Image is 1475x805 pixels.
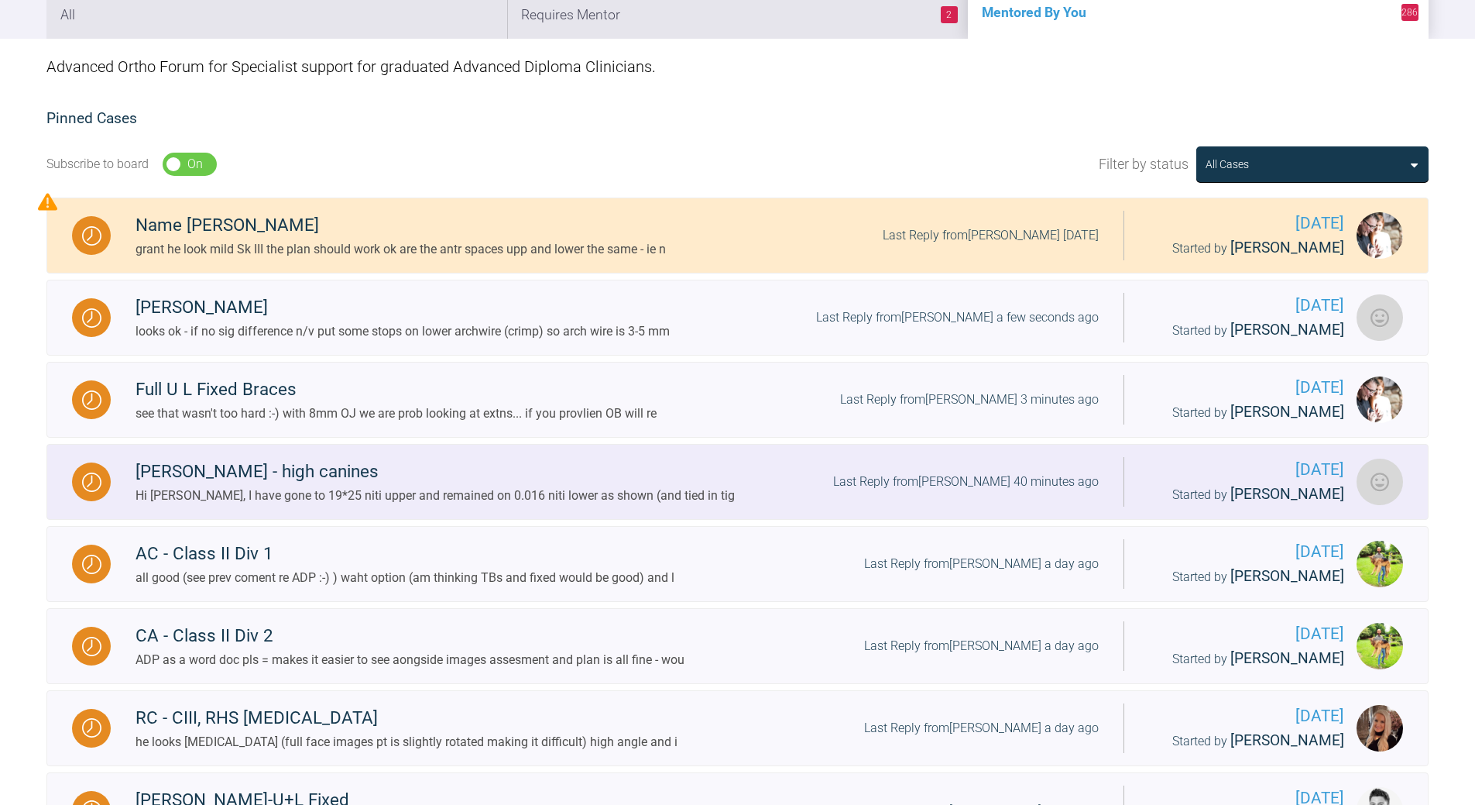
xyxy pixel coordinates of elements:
[1149,704,1344,729] span: [DATE]
[864,636,1099,656] div: Last Reply from [PERSON_NAME] a day ago
[1099,153,1189,176] span: Filter by status
[1357,541,1403,587] img: Dipak Parmar
[1149,483,1344,507] div: Started by
[46,107,1429,131] h2: Pinned Cases
[1230,649,1344,667] span: [PERSON_NAME]
[135,404,657,424] div: see that wasn't too hard :-) with 8mm OJ we are prob looking at extns... if you provlien OB will re
[1149,621,1344,647] span: [DATE]
[1149,647,1344,671] div: Started by
[82,226,101,246] img: Waiting
[82,390,101,410] img: Waiting
[840,390,1099,410] div: Last Reply from [PERSON_NAME] 3 minutes ago
[1401,4,1418,21] span: 286
[135,622,684,650] div: CA - Class II Div 2
[135,704,677,732] div: RC - CIII, RHS [MEDICAL_DATA]
[135,568,674,588] div: all good (see prev coment re ADP :-) ) waht option (am thinking TBs and fixed would be good) and l
[82,718,101,738] img: Waiting
[46,154,149,174] div: Subscribe to board
[46,526,1429,602] a: WaitingAC - Class II Div 1all good (see prev coment re ADP :-) ) waht option (am thinking TBs and...
[46,690,1429,766] a: WaitingRC - CIII, RHS [MEDICAL_DATA]he looks [MEDICAL_DATA] (full face images pt is slightly rota...
[46,39,1429,95] div: Advanced Ortho Forum for Specialist support for graduated Advanced Diploma Clinicians.
[1230,321,1344,339] span: [PERSON_NAME]
[46,444,1429,520] a: Waiting[PERSON_NAME] - high caninesHi [PERSON_NAME], I have gone to 19*25 niti upper and remained...
[135,732,677,752] div: he looks [MEDICAL_DATA] (full face images pt is slightly rotated making it difficult) high angle ...
[941,6,958,23] span: 2
[816,308,1099,328] div: Last Reply from [PERSON_NAME] a few seconds ago
[135,322,670,342] div: looks ok - if no sig difference n/v put some stops on lower archwire (crimp) so arch wire is 3-5 mm
[1149,457,1344,483] span: [DATE]
[135,212,666,239] div: Name [PERSON_NAME]
[1230,485,1344,503] span: [PERSON_NAME]
[46,198,1429,273] a: WaitingName [PERSON_NAME]grant he look mild Sk III the plan should work ok are the antr spaces up...
[864,554,1099,574] div: Last Reply from [PERSON_NAME] a day ago
[135,486,735,506] div: Hi [PERSON_NAME], I have gone to 19*25 niti upper and remained on 0.016 niti lower as shown (and ...
[883,225,1099,246] div: Last Reply from [PERSON_NAME] [DATE]
[135,650,684,670] div: ADP as a word doc pls = makes it easier to see aongside images assesment and plan is all fine - wou
[1357,459,1403,505] img: Eamon OReilly
[1230,239,1344,256] span: [PERSON_NAME]
[82,555,101,574] img: Waiting
[1206,156,1249,173] div: All Cases
[1149,293,1344,318] span: [DATE]
[1149,211,1344,236] span: [DATE]
[82,308,101,328] img: Waiting
[1149,401,1344,425] div: Started by
[38,192,57,212] img: Priority
[1149,729,1344,753] div: Started by
[46,608,1429,684] a: WaitingCA - Class II Div 2ADP as a word doc pls = makes it easier to see aongside images assesmen...
[1149,236,1344,260] div: Started by
[833,472,1099,492] div: Last Reply from [PERSON_NAME] 40 minutes ago
[135,376,657,404] div: Full U L Fixed Braces
[1230,403,1344,421] span: [PERSON_NAME]
[1357,623,1403,669] img: Dipak Parmar
[1230,731,1344,749] span: [PERSON_NAME]
[46,362,1429,438] a: WaitingFull U L Fixed Bracessee that wasn't too hard :-) with 8mm OJ we are prob looking at extns...
[135,239,666,260] div: grant he look mild Sk III the plan should work ok are the antr spaces upp and lower the same - ie n
[135,458,735,486] div: [PERSON_NAME] - high canines
[1149,565,1344,589] div: Started by
[864,718,1099,738] div: Last Reply from [PERSON_NAME] a day ago
[1149,539,1344,565] span: [DATE]
[1149,318,1344,342] div: Started by
[1357,377,1403,423] img: Grant McAree
[1357,294,1403,341] img: Eamon OReilly
[187,154,203,174] div: On
[82,473,101,492] img: Waiting
[1357,705,1403,752] img: Emma Wall
[135,294,670,322] div: [PERSON_NAME]
[46,280,1429,356] a: Waiting[PERSON_NAME]looks ok - if no sig difference n/v put some stops on lower archwire (crimp) ...
[1357,212,1403,259] img: Grant McAree
[135,540,674,568] div: AC - Class II Div 1
[1149,375,1344,401] span: [DATE]
[82,637,101,656] img: Waiting
[1230,567,1344,585] span: [PERSON_NAME]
